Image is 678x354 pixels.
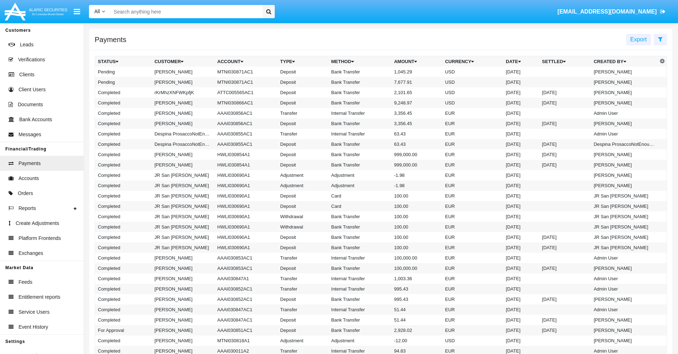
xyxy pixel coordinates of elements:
td: Bank Transfer [329,160,391,170]
td: Completed [95,222,152,232]
td: Deposit [277,191,328,201]
td: Completed [95,108,152,118]
td: Deposit [277,87,328,98]
td: Deposit [277,118,328,129]
span: Bank Accounts [19,116,52,123]
td: EUR [442,211,503,222]
td: Admin User [591,304,658,315]
td: Completed [95,315,152,325]
td: EUR [442,170,503,180]
td: JR San [PERSON_NAME] [152,211,215,222]
td: [DATE] [503,108,539,118]
td: [PERSON_NAME] [152,118,215,129]
td: Despina ProsaccoNotEnoughMoney [591,139,658,149]
td: Deposit [277,263,328,273]
td: Bank Transfer [329,211,391,222]
td: Completed [95,335,152,346]
td: [DATE] [503,201,539,211]
td: Transfer [277,273,328,284]
td: 100.00 [391,222,442,232]
td: [DATE] [503,325,539,335]
td: Completed [95,242,152,253]
td: [PERSON_NAME] [152,325,215,335]
td: EUR [442,139,503,149]
td: [PERSON_NAME] [591,77,658,87]
td: AAAI030852AC1 [215,284,278,294]
td: [DATE] [503,139,539,149]
td: [DATE] [539,149,591,160]
td: Transfer [277,304,328,315]
td: ATTC005565AC1 [215,87,278,98]
td: HWLI030690A1 [215,201,278,211]
span: Exchanges [19,250,43,257]
td: Admin User [591,129,658,139]
td: EUR [442,191,503,201]
td: EUR [442,273,503,284]
td: Bank Transfer [329,315,391,325]
td: [PERSON_NAME] [591,87,658,98]
td: [PERSON_NAME] [152,160,215,170]
td: EUR [442,118,503,129]
td: [PERSON_NAME] [152,253,215,263]
td: EUR [442,129,503,139]
td: Pending [95,77,152,87]
td: JR San [PERSON_NAME] [152,201,215,211]
td: EUR [442,201,503,211]
td: MTNI030818A1 [215,335,278,346]
td: MTNI030871AC1 [215,67,278,77]
td: HWLI030854A1 [215,149,278,160]
td: Completed [95,139,152,149]
td: [DATE] [503,160,539,170]
td: Completed [95,160,152,170]
td: [DATE] [539,263,591,273]
td: AAAI030856AC1 [215,108,278,118]
td: [DATE] [503,294,539,304]
td: Adjustment [329,180,391,191]
td: USD [442,67,503,77]
td: HWLI030690A1 [215,232,278,242]
td: AAAI030855AC1 [215,139,278,149]
td: 100.00 [391,191,442,201]
input: Search [110,5,260,18]
td: 1,045.29 [391,67,442,77]
td: -12.00 [391,335,442,346]
h5: Payments [95,37,126,42]
td: Transfer [277,108,328,118]
td: Bank Transfer [329,263,391,273]
td: USD [442,335,503,346]
td: EUR [442,149,503,160]
td: JR San [PERSON_NAME] [591,222,658,232]
td: Internal Transfer [329,129,391,139]
td: Deposit [277,232,328,242]
td: MTNI030871AC1 [215,77,278,87]
td: [DATE] [539,139,591,149]
td: Bank Transfer [329,98,391,108]
td: Deposit [277,201,328,211]
td: [DATE] [539,98,591,108]
td: Deposit [277,160,328,170]
td: AAAI030853AC1 [215,253,278,263]
td: 3,356.45 [391,108,442,118]
span: Create Adjustments [16,220,59,227]
td: Admin User [591,273,658,284]
span: Accounts [19,175,39,182]
td: [DATE] [503,304,539,315]
td: [PERSON_NAME] [152,77,215,87]
td: HWLI030854A1 [215,160,278,170]
a: [EMAIL_ADDRESS][DOMAIN_NAME] [554,2,669,22]
td: Bank Transfer [329,139,391,149]
td: EUR [442,160,503,170]
td: Pending [95,67,152,77]
td: Bank Transfer [329,242,391,253]
td: Withdrawal [277,211,328,222]
td: [PERSON_NAME] [591,118,658,129]
td: HWLI030690A1 [215,170,278,180]
span: Entitlement reports [19,293,61,301]
td: 995.43 [391,294,442,304]
th: Amount [391,56,442,67]
td: EUR [442,304,503,315]
th: Customer [152,56,215,67]
th: Status [95,56,152,67]
td: JR San [PERSON_NAME] [591,232,658,242]
td: 63.43 [391,139,442,149]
